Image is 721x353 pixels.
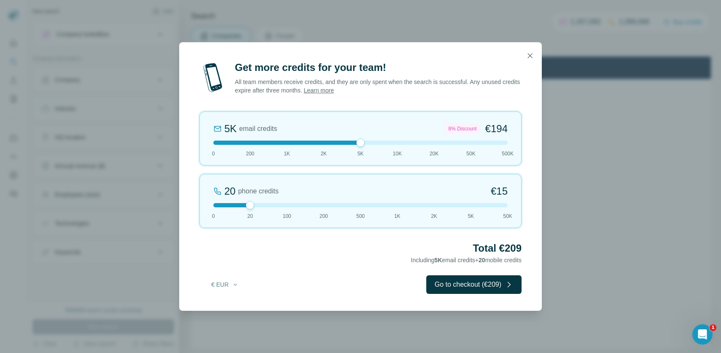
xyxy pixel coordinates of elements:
span: 20K [430,150,439,157]
h2: Total €209 [199,242,522,255]
button: Go to checkout (€209) [426,275,522,294]
div: 8% Discount [446,124,479,134]
span: €15 [491,185,508,198]
p: All team members receive credits, and they are only spent when the search is successful. Any unus... [235,78,522,95]
span: 50K [466,150,475,157]
div: Upgrade plan for full access to Surfe [201,2,320,20]
span: 20 [248,212,253,220]
button: € EUR [205,277,245,292]
span: email credits [239,124,277,134]
div: 20 [224,185,236,198]
span: 0 [212,150,215,157]
iframe: Intercom live chat [692,324,713,345]
span: 1K [284,150,290,157]
span: 1K [394,212,401,220]
span: 5K [468,212,474,220]
span: 5K [358,150,364,157]
a: Learn more [304,87,334,94]
span: 20 [479,257,485,263]
span: 0 [212,212,215,220]
span: 500 [356,212,365,220]
span: €194 [485,122,508,136]
span: 50K [503,212,512,220]
span: 100 [282,212,291,220]
span: 1 [710,324,716,331]
span: 2K [320,150,327,157]
img: mobile-phone [199,61,226,95]
span: Including email credits + mobile credits [411,257,522,263]
span: 10K [393,150,402,157]
span: 5K [434,257,442,263]
span: 200 [320,212,328,220]
div: 5K [224,122,237,136]
span: phone credits [238,186,279,196]
span: 500K [502,150,514,157]
span: 200 [246,150,254,157]
span: 2K [431,212,437,220]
